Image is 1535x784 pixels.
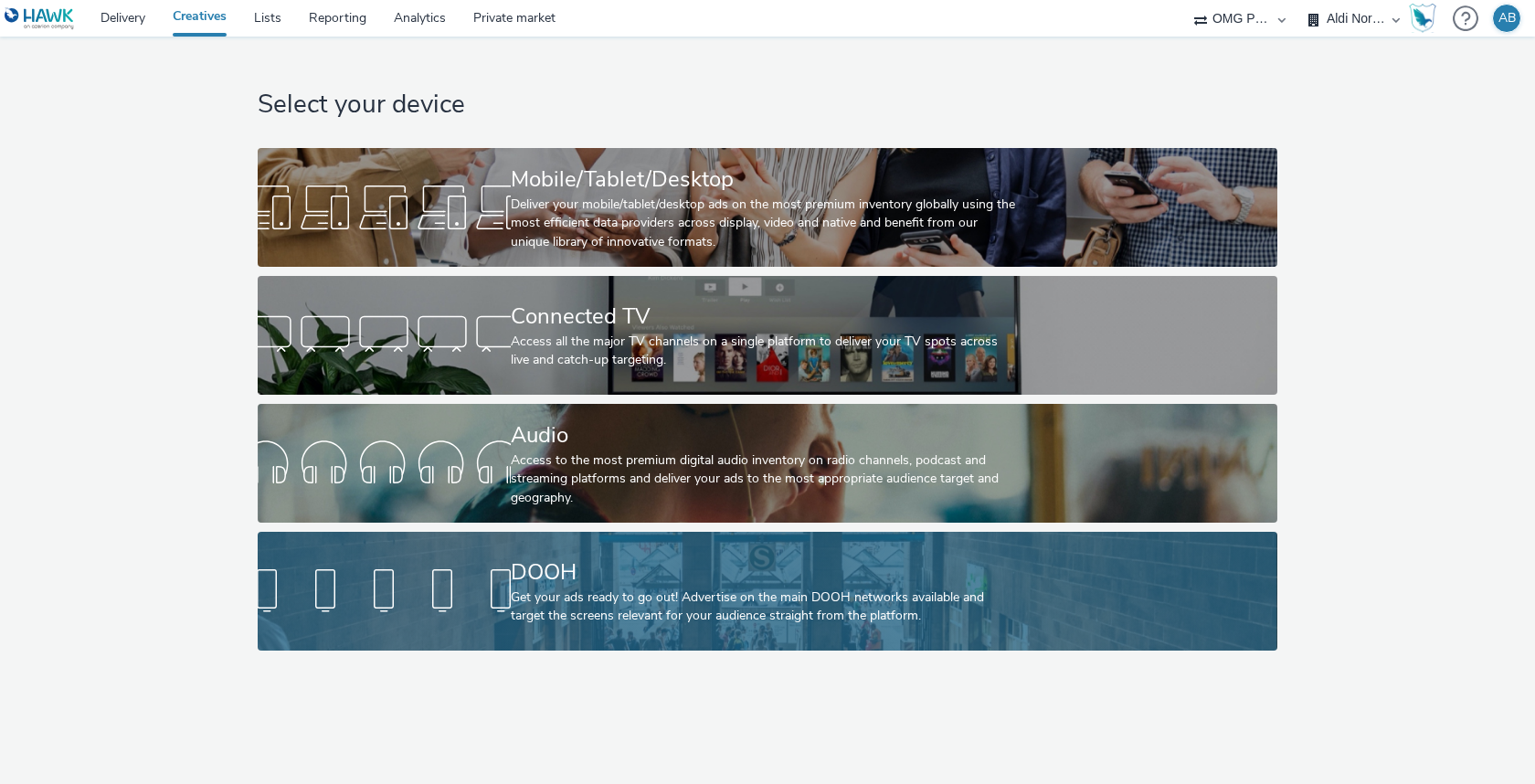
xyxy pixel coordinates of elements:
div: Access all the major TV channels on a single platform to deliver your TV spots across live and ca... [511,333,1017,370]
div: DOOH [511,556,1017,588]
h1: Select your device [258,88,1276,122]
div: Access to the most premium digital audio inventory on radio channels, podcast and streaming platf... [511,451,1017,507]
div: Audio [511,419,1017,451]
div: Mobile/Tablet/Desktop [511,164,1017,196]
a: Mobile/Tablet/DesktopDeliver your mobile/tablet/desktop ads on the most premium inventory globall... [258,148,1276,267]
div: AB [1498,5,1516,32]
a: DOOHGet your ads ready to go out! Advertise on the main DOOH networks available and target the sc... [258,532,1276,651]
div: Connected TV [511,301,1017,333]
a: Connected TVAccess all the major TV channels on a single platform to deliver your TV spots across... [258,276,1276,395]
img: Hawk Academy [1409,4,1436,33]
div: Deliver your mobile/tablet/desktop ads on the most premium inventory globally using the most effi... [511,196,1017,251]
div: Get your ads ready to go out! Advertise on the main DOOH networks available and target the screen... [511,588,1017,626]
a: AudioAccess to the most premium digital audio inventory on radio channels, podcast and streaming ... [258,404,1276,523]
img: undefined Logo [5,7,75,30]
a: Hawk Academy [1409,4,1444,33]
